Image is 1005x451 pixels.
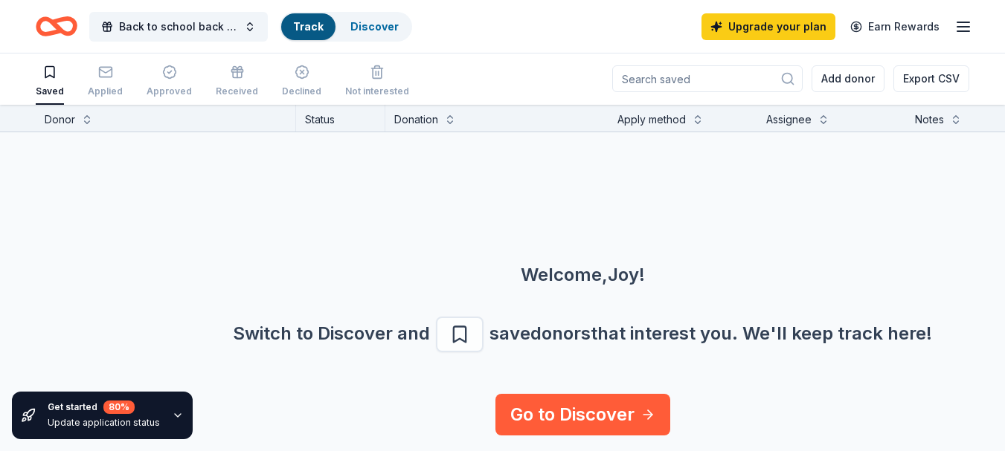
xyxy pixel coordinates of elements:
[89,12,268,42] button: Back to school back pack giveaway
[350,20,399,33] a: Discover
[893,65,969,92] button: Export CSV
[48,417,160,429] div: Update application status
[612,65,803,92] input: Search saved
[296,105,385,132] div: Status
[812,65,884,92] button: Add donor
[45,111,75,129] div: Donor
[103,400,135,414] div: 80 %
[394,111,438,129] div: Donation
[282,59,321,105] button: Declined
[345,85,409,97] div: Not interested
[88,85,123,97] div: Applied
[280,12,412,42] button: TrackDiscover
[36,9,77,44] a: Home
[36,85,64,97] div: Saved
[48,400,160,414] div: Get started
[88,59,123,105] button: Applied
[282,85,321,97] div: Declined
[293,20,324,33] a: Track
[119,18,238,36] span: Back to school back pack giveaway
[915,111,944,129] div: Notes
[766,111,812,129] div: Assignee
[495,394,670,435] a: Go to Discover
[147,85,192,97] div: Approved
[36,59,64,105] button: Saved
[345,59,409,105] button: Not interested
[216,85,258,97] div: Received
[617,111,686,129] div: Apply method
[147,59,192,105] button: Approved
[216,59,258,105] button: Received
[701,13,835,40] a: Upgrade your plan
[841,13,948,40] a: Earn Rewards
